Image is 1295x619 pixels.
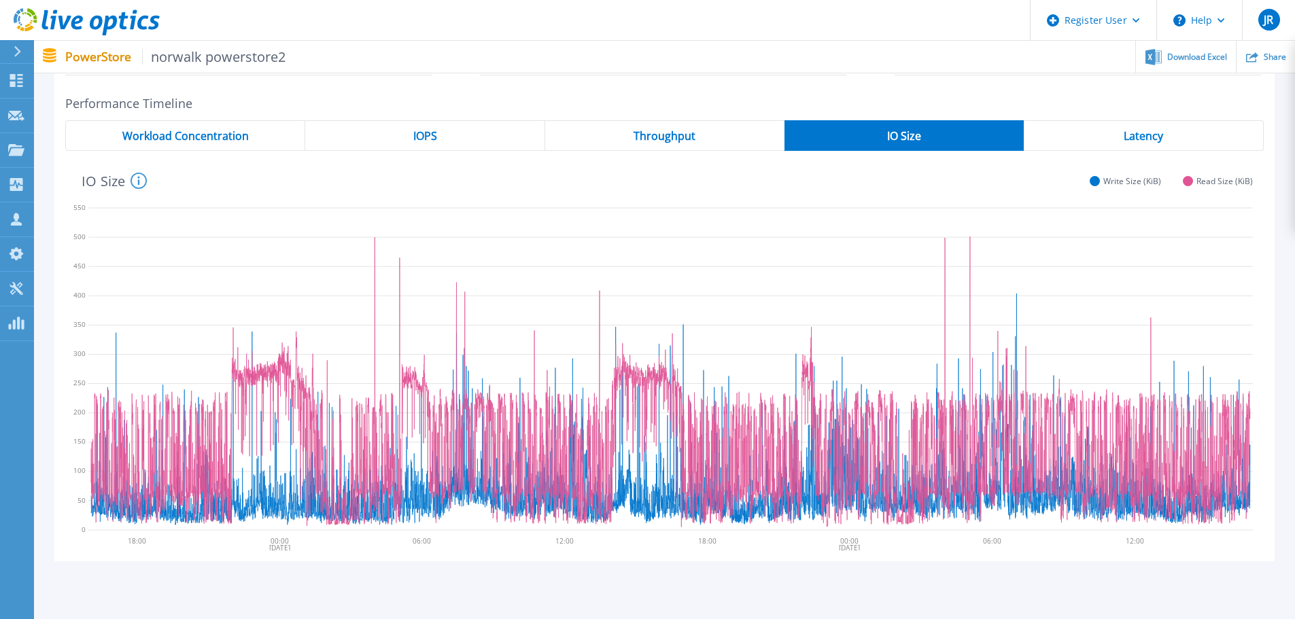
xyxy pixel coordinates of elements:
span: Write Size (KiB) [1103,176,1161,186]
span: 154.64 [813,48,846,75]
text: 150 [73,437,86,446]
text: 18:00 [128,536,146,546]
text: 50 [77,495,86,505]
span: Write IO Size KiB [895,48,978,75]
text: 400 [73,290,86,300]
h4: IO Size [82,173,147,189]
h2: Performance Timeline [65,96,1264,111]
text: [DATE] [269,543,290,552]
text: 0 [82,525,86,534]
span: Read Size (KiB) [1196,176,1253,186]
text: 450 [73,261,86,270]
span: Workload Concentration [122,130,249,141]
text: 12:00 [556,536,574,546]
span: Latency [1124,130,1163,141]
p: PowerStore [65,49,286,65]
span: Write IOPS [65,48,120,75]
text: 500 [73,232,86,241]
text: 350 [73,319,86,329]
span: 39.09 [1234,48,1261,75]
text: 200 [73,408,86,417]
text: 06:00 [413,536,432,546]
span: Share [1264,53,1286,61]
text: 550 [73,202,86,212]
span: IO Size [887,130,921,141]
text: 00:00 [271,536,289,546]
text: 300 [73,349,86,358]
text: 12:00 [1127,536,1145,546]
text: 250 [73,378,86,388]
text: 100 [73,466,86,476]
span: Throughput [634,130,695,141]
span: norwalk powerstore2 [142,49,286,65]
span: JR [1264,14,1273,25]
span: Write MB/s [480,48,536,75]
span: 4051 (1.74%) [368,48,432,75]
text: [DATE] [840,543,861,552]
span: IOPS [413,130,437,141]
text: 06:00 [984,536,1003,546]
text: 00:00 [842,536,860,546]
text: 18:00 [699,536,717,546]
span: Download Excel [1167,53,1227,61]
